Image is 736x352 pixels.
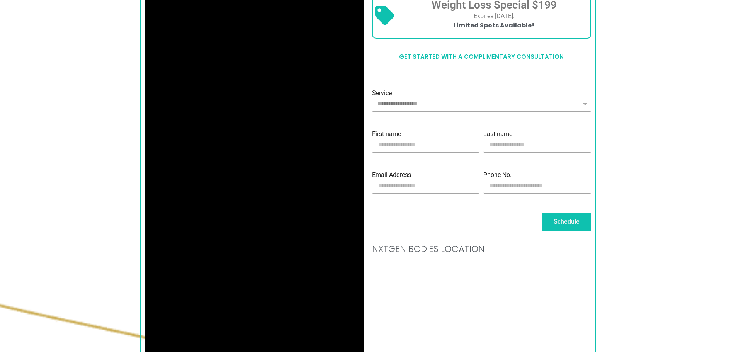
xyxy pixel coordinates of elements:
[372,90,392,96] label: Service
[372,46,591,67] h2: Get started with a complimentary consultation
[554,219,580,225] span: Schedule
[454,21,534,30] b: Limited Spots Available!
[483,172,512,178] label: Phone No.
[372,131,401,137] label: First name
[483,131,512,137] label: Last name
[372,172,411,178] label: Email Address
[400,12,588,21] p: Expires [DATE].
[542,213,591,231] button: Schedule
[372,239,591,259] h2: NxtGen Bodies Location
